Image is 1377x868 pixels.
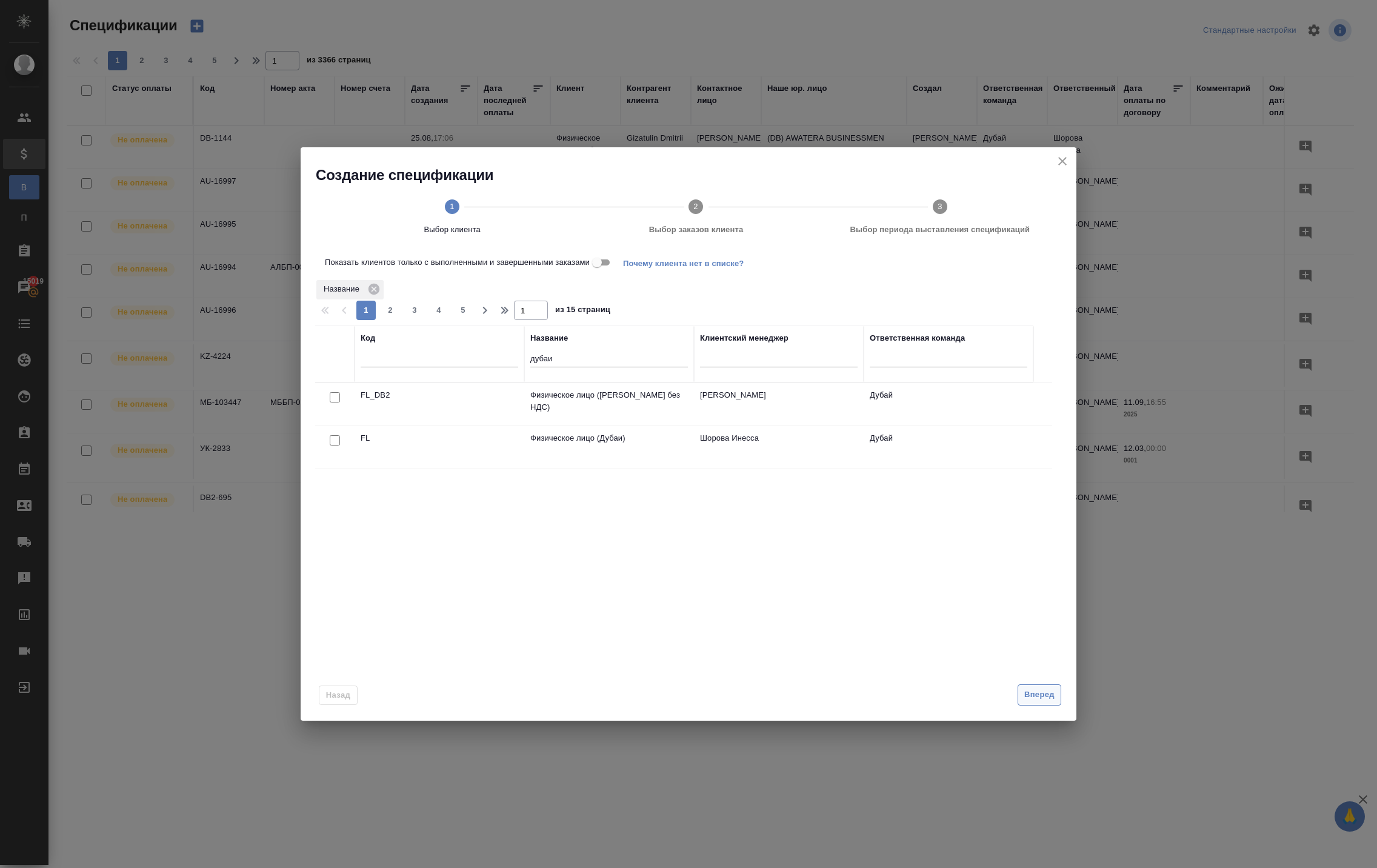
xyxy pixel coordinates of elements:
div: Ответственная команда [870,332,965,344]
h2: Создание спецификации [316,165,1076,185]
td: Дубай [864,426,1033,469]
p: Название [324,283,364,295]
text: 2 [694,202,698,211]
text: 1 [450,202,454,211]
button: 2 [381,301,400,320]
td: Дубай [864,383,1033,426]
span: 3 [405,304,424,316]
div: Код [361,332,375,344]
span: Выбор периода выставления спецификаций [823,224,1057,236]
div: Название [316,280,384,299]
button: close [1053,152,1072,170]
td: Шорова Инесса [694,426,864,469]
td: FL_DB2 [355,383,524,426]
button: 3 [405,301,424,320]
p: Физическое лицо ([PERSON_NAME] без НДС) [530,389,688,413]
button: 4 [429,301,448,320]
td: [PERSON_NAME] [694,383,864,426]
span: Выбор заказов клиента [579,224,813,236]
span: из 15 страниц [555,302,610,320]
button: Вперед [1018,684,1061,706]
span: Показать клиентов только с выполненными и завершенными заказами [325,256,590,269]
span: 5 [453,304,473,316]
button: 5 [453,301,473,320]
div: Название [530,332,568,344]
p: Физическое лицо (Дубаи) [530,432,688,444]
text: 3 [938,202,942,211]
div: Клиентский менеджер [700,332,789,344]
span: Почему клиента нет в списке? [623,258,753,267]
span: 2 [381,304,400,316]
span: Вперед [1024,688,1055,702]
span: 4 [429,304,448,316]
td: FL [355,426,524,469]
span: Выбор клиента [335,224,569,236]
